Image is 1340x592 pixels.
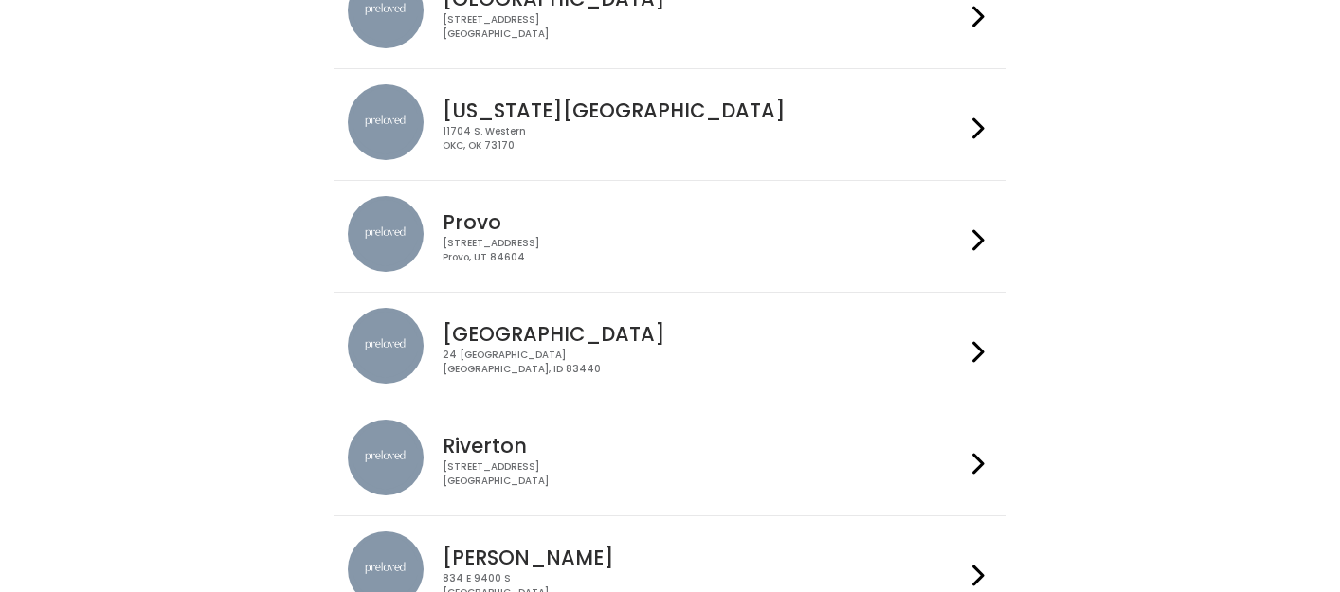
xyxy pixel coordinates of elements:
h4: [PERSON_NAME] [443,547,964,568]
div: [STREET_ADDRESS] [GEOGRAPHIC_DATA] [443,13,964,41]
div: [STREET_ADDRESS] [GEOGRAPHIC_DATA] [443,460,964,488]
img: preloved location [348,420,424,495]
a: preloved location Riverton [STREET_ADDRESS][GEOGRAPHIC_DATA] [348,420,991,500]
a: preloved location [GEOGRAPHIC_DATA] 24 [GEOGRAPHIC_DATA][GEOGRAPHIC_DATA], ID 83440 [348,308,991,388]
h4: Riverton [443,435,964,457]
a: preloved location Provo [STREET_ADDRESS]Provo, UT 84604 [348,196,991,277]
a: preloved location [US_STATE][GEOGRAPHIC_DATA] 11704 S. WesternOKC, OK 73170 [348,84,991,165]
h4: [GEOGRAPHIC_DATA] [443,323,964,345]
div: 24 [GEOGRAPHIC_DATA] [GEOGRAPHIC_DATA], ID 83440 [443,349,964,376]
h4: [US_STATE][GEOGRAPHIC_DATA] [443,99,964,121]
img: preloved location [348,196,424,272]
h4: Provo [443,211,964,233]
img: preloved location [348,308,424,384]
div: [STREET_ADDRESS] Provo, UT 84604 [443,237,964,264]
img: preloved location [348,84,424,160]
div: 11704 S. Western OKC, OK 73170 [443,125,964,152]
